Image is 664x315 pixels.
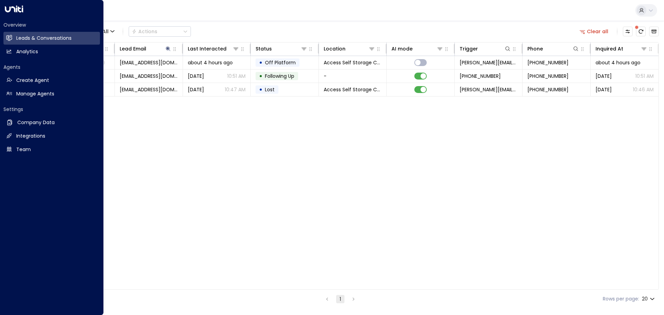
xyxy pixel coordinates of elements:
[129,26,191,37] div: Button group with a nested menu
[3,32,100,45] a: Leads & Conversations
[16,146,31,153] h2: Team
[3,116,100,129] a: Company Data
[577,27,611,36] button: Clear all
[391,45,443,53] div: AI mode
[3,143,100,156] a: Team
[188,73,204,80] span: Jul 20, 2025
[596,45,647,53] div: Inquired At
[132,28,157,35] div: Actions
[336,295,344,303] button: page 1
[3,106,100,113] h2: Settings
[527,45,543,53] div: Phone
[324,45,345,53] div: Location
[16,132,45,140] h2: Integrations
[460,59,517,66] span: laura.chambers@accessstorage.com
[188,45,239,53] div: Last Interacted
[596,73,612,80] span: Jul 20, 2025
[3,21,100,28] h2: Overview
[16,90,54,98] h2: Manage Agents
[259,70,262,82] div: •
[188,45,227,53] div: Last Interacted
[259,57,262,68] div: •
[324,86,381,93] span: Access Self Storage Cheam
[16,77,49,84] h2: Create Agent
[265,86,275,93] span: Lost
[120,86,177,93] span: skhan04@outlook.com
[323,295,358,303] nav: pagination navigation
[527,86,569,93] span: +447447522480
[225,86,246,93] p: 10:47 AM
[17,119,55,126] h2: Company Data
[633,86,654,93] p: 10:46 AM
[129,26,191,37] button: Actions
[188,59,233,66] span: about 4 hours ago
[227,73,246,80] p: 10:51 AM
[256,45,307,53] div: Status
[120,59,177,66] span: skhan04@outlook.com
[649,27,659,36] button: Archived Leads
[527,73,569,80] span: +447447522480
[623,27,633,36] button: Customize
[3,64,100,71] h2: Agents
[265,59,296,66] span: Off Platform
[460,73,501,80] span: +447447522480
[460,86,517,93] span: laura.chambers@accessstorage.com
[596,45,623,53] div: Inquired At
[324,45,375,53] div: Location
[3,74,100,87] a: Create Agent
[527,45,579,53] div: Phone
[16,35,72,42] h2: Leads & Conversations
[259,84,262,95] div: •
[391,45,413,53] div: AI mode
[596,86,612,93] span: Jul 20, 2025
[102,29,109,34] span: All
[188,86,204,93] span: Jul 20, 2025
[460,45,511,53] div: Trigger
[635,73,654,80] p: 10:51 AM
[3,45,100,58] a: Analytics
[527,59,569,66] span: +447447522480
[324,59,381,66] span: Access Self Storage Cheam
[596,59,640,66] span: about 4 hours ago
[3,130,100,142] a: Integrations
[16,48,38,55] h2: Analytics
[460,45,478,53] div: Trigger
[3,87,100,100] a: Manage Agents
[319,70,387,83] td: -
[265,73,294,80] span: Following Up
[120,73,177,80] span: skhan04@outlook.com
[256,45,272,53] div: Status
[120,45,171,53] div: Lead Email
[642,294,656,304] div: 20
[636,27,646,36] span: There are new threads available. Refresh the grid to view the latest updates.
[603,295,639,303] label: Rows per page:
[120,45,146,53] div: Lead Email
